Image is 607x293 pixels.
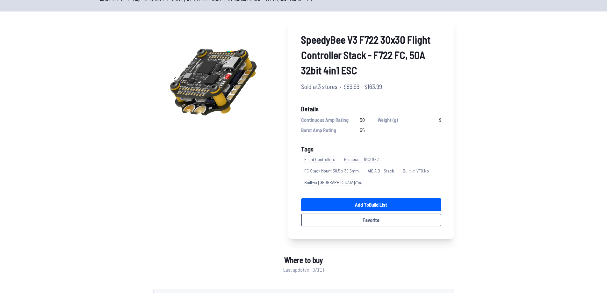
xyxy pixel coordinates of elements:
[301,116,349,124] span: Continuous Amp Rating
[153,19,276,142] img: image
[400,168,432,174] span: Built-in VTX : No
[301,168,362,174] span: FC Stack Mount : 30.5 x 30.5mm
[301,198,441,211] a: Add toBuild List
[400,165,435,177] a: Built-in VTX:No
[439,116,441,124] span: 9
[301,154,341,165] a: Flight Controllers
[301,145,314,153] span: Tags
[301,82,337,91] span: Sold at 3 stores
[301,214,441,226] button: Favorite
[301,32,441,78] span: SpeedyBee V3 F722 30x30 Flight Controller Stack - F722 FC, 50A 32bit 4in1 ESC
[378,116,398,124] span: Weight (g)
[341,156,382,163] span: Processor (MCU) : F7
[301,104,441,114] span: Details
[284,254,323,266] span: Where to buy
[301,177,368,188] a: Built-in [GEOGRAPHIC_DATA]:Yes
[340,82,341,91] span: ·
[301,126,336,134] span: Burst Amp Rating
[360,116,365,124] span: 50
[344,82,382,91] span: $89.99 - $163.99
[341,154,385,165] a: Processor (MCU):F7
[301,156,338,163] span: Flight Controllers
[365,165,400,177] a: AIO:AIO - Stack
[283,266,324,274] span: Last updated: [DATE]
[360,126,365,134] span: 55
[301,165,365,177] a: FC Stack Mount:30.5 x 30.5mm
[365,168,397,174] span: AIO : AIO - Stack
[301,179,365,186] span: Built-in [GEOGRAPHIC_DATA] : Yes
